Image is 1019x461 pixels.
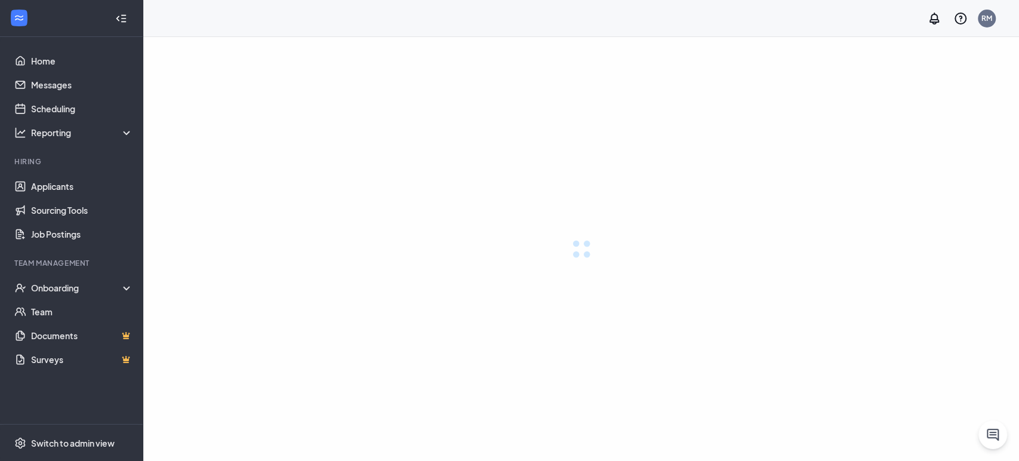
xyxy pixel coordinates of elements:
svg: QuestionInfo [953,11,968,26]
svg: UserCheck [14,282,26,294]
a: Scheduling [31,97,133,121]
a: Team [31,300,133,324]
a: Sourcing Tools [31,198,133,222]
svg: WorkstreamLogo [13,12,25,24]
div: Onboarding [31,282,134,294]
a: Job Postings [31,222,133,246]
svg: Settings [14,437,26,449]
svg: Collapse [115,13,127,24]
a: DocumentsCrown [31,324,133,348]
a: SurveysCrown [31,348,133,371]
div: Team Management [14,258,131,268]
div: Reporting [31,127,134,139]
div: RM [981,13,992,23]
svg: Analysis [14,127,26,139]
a: Messages [31,73,133,97]
svg: ChatActive [986,428,1000,442]
a: Home [31,49,133,73]
a: Applicants [31,174,133,198]
svg: Notifications [927,11,941,26]
div: Hiring [14,156,131,167]
button: ChatActive [978,420,1007,449]
div: Switch to admin view [31,437,115,449]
